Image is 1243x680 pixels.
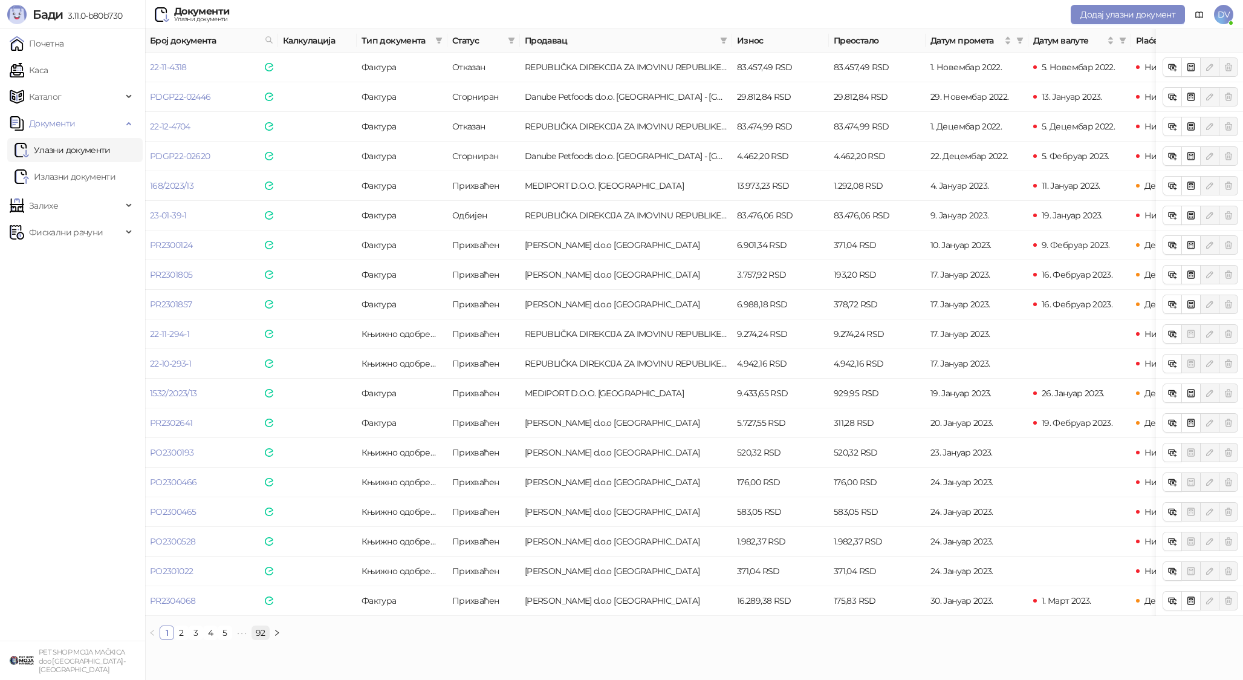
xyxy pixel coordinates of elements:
[1144,240,1193,250] span: Делимично
[447,438,520,468] td: Прихваћен
[1042,151,1109,162] span: 5. Фебруар 2023.
[452,34,503,47] span: Статус
[447,468,520,497] td: Прихваћен
[232,626,252,640] span: •••
[265,478,273,486] img: e-Faktura
[150,566,193,577] a: PO2301022
[829,468,926,497] td: 176,00 RSD
[15,138,111,162] a: Ulazni dokumentiУлазни документи
[926,497,1028,527] td: 24. Јануар 2023.
[29,111,75,136] span: Документи
[447,201,520,230] td: Одбијен
[149,629,156,636] span: left
[1028,29,1131,53] th: Датум валуте
[829,319,926,349] td: 9.274,24 RSD
[829,112,926,142] td: 83.474,99 RSD
[926,527,1028,557] td: 24. Јануар 2023.
[357,142,447,171] td: Фактура
[732,142,829,171] td: 4.462,20 RSD
[150,299,192,310] a: PR2301857
[732,290,829,319] td: 6.988,18 RSD
[732,112,829,142] td: 83.474,99 RSD
[1042,210,1103,221] span: 19. Јануар 2023.
[447,379,520,408] td: Прихваћен
[926,319,1028,349] td: 17. Јануар 2023.
[926,201,1028,230] td: 9. Јануар 2023.
[270,626,284,640] button: right
[1190,5,1209,24] a: Документација
[265,597,273,605] img: e-Faktura
[1080,9,1175,20] span: Додај улазни документ
[357,260,447,290] td: Фактура
[1144,299,1193,310] span: Делимично
[718,31,730,50] span: filter
[357,438,447,468] td: Књижно одобрење
[926,112,1028,142] td: 1. Децембар 2022.
[357,82,447,112] td: Фактура
[1042,91,1102,102] span: 13. Јануар 2023.
[1014,31,1026,50] span: filter
[1144,595,1193,606] span: Делимично
[829,557,926,586] td: 371,04 RSD
[829,497,926,527] td: 583,05 RSD
[520,468,732,497] td: Marlo Farma d.o.o BEOGRAD
[357,527,447,557] td: Књижно одобрење
[505,31,518,50] span: filter
[175,626,188,639] a: 2
[732,527,829,557] td: 1.982,37 RSD
[1042,269,1112,280] span: 16. Фебруар 2023.
[10,649,34,673] img: 64x64-companyLogo-9f44b8df-f022-41eb-b7d6-300ad218de09.png
[520,497,732,527] td: Marlo Farma d.o.o BEOGRAD
[232,626,252,640] li: Следећих 5 Страна
[10,58,48,82] a: Каса
[150,269,192,280] a: PR2301805
[732,586,829,616] td: 16.289,38 RSD
[1117,31,1129,50] span: filter
[150,62,187,73] a: 22-11-4318
[926,82,1028,112] td: 29. Новембар 2022.
[160,626,174,640] li: 1
[520,171,732,201] td: MEDIPORT D.O.O. BEOGRAD
[520,53,732,82] td: REPUBLIČKA DIREKCIJA ZA IMOVINU REPUBLIKE SRBIJE
[732,468,829,497] td: 176,00 RSD
[265,508,273,516] img: e-Faktura
[265,93,273,101] img: e-Faktura
[1144,506,1201,517] span: Није плаћено
[447,53,520,82] td: Отказан
[732,260,829,290] td: 3.757,92 RSD
[357,53,447,82] td: Фактура
[357,112,447,142] td: Фактура
[265,389,273,397] img: e-Faktura
[204,626,217,639] a: 4
[150,358,191,369] a: 22-10-293-1
[265,419,273,427] img: e-Faktura
[1042,180,1100,191] span: 11. Јануар 2023.
[29,194,58,218] span: Залихе
[926,142,1028,171] td: 22. Децембар 2022.
[39,648,125,674] small: PET SHOP MOJA MAČKICA doo [GEOGRAPHIC_DATA]-[GEOGRAPHIC_DATA]
[433,31,445,50] span: filter
[447,171,520,201] td: Прихваћен
[732,29,829,53] th: Износ
[520,29,732,53] th: Продавац
[357,230,447,260] td: Фактура
[1144,329,1201,339] span: Није плаћено
[525,34,715,47] span: Продавац
[829,171,926,201] td: 1.292,08 RSD
[278,29,357,53] th: Калкулација
[926,557,1028,586] td: 24. Јануар 2023.
[732,408,829,438] td: 5.727,55 RSD
[447,527,520,557] td: Прихваћен
[7,5,27,24] img: Logo
[150,536,195,547] a: PO2300528
[1042,240,1110,250] span: 9. Фебруар 2023.
[1144,91,1201,102] span: Није плаћено
[1144,388,1193,399] span: Делимично
[829,82,926,112] td: 29.812,84 RSD
[447,290,520,319] td: Прихваћен
[150,388,196,399] a: 1532/2023/13
[29,85,62,109] span: Каталог
[174,626,189,640] li: 2
[447,112,520,142] td: Отказан
[926,586,1028,616] td: 30. Јануар 2023.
